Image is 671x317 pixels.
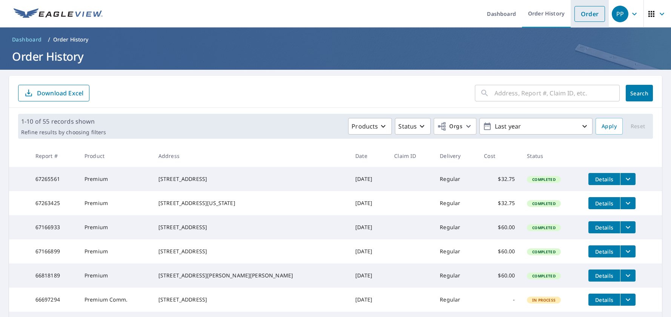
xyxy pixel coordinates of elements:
[395,118,431,135] button: Status
[29,145,78,167] th: Report #
[158,199,343,207] div: [STREET_ADDRESS][US_STATE]
[593,272,616,279] span: Details
[492,120,580,133] p: Last year
[388,145,434,167] th: Claim ID
[593,176,616,183] span: Details
[9,49,662,64] h1: Order History
[434,167,478,191] td: Regular
[588,270,620,282] button: detailsBtn-66818189
[588,221,620,233] button: detailsBtn-67166933
[620,221,636,233] button: filesDropdownBtn-67166933
[37,89,83,97] p: Download Excel
[29,288,78,312] td: 66697294
[352,122,378,131] p: Products
[21,129,106,136] p: Refine results by choosing filters
[78,215,152,239] td: Premium
[349,215,388,239] td: [DATE]
[588,245,620,257] button: detailsBtn-67166899
[12,36,42,43] span: Dashboard
[434,145,478,167] th: Delivery
[349,191,388,215] td: [DATE]
[588,173,620,185] button: detailsBtn-67265561
[14,8,103,20] img: EV Logo
[398,122,417,131] p: Status
[632,90,647,97] span: Search
[437,122,462,131] span: Orgs
[593,200,616,207] span: Details
[478,167,521,191] td: $32.75
[620,173,636,185] button: filesDropdownBtn-67265561
[612,6,628,22] div: PP
[528,297,560,303] span: In Process
[596,118,623,135] button: Apply
[78,145,152,167] th: Product
[478,145,521,167] th: Cost
[349,145,388,167] th: Date
[349,239,388,263] td: [DATE]
[434,239,478,263] td: Regular
[528,249,560,254] span: Completed
[152,145,349,167] th: Address
[158,248,343,255] div: [STREET_ADDRESS]
[9,34,662,46] nav: breadcrumb
[478,191,521,215] td: $32.75
[78,288,152,312] td: Premium Comm.
[53,36,89,43] p: Order History
[620,294,636,306] button: filesDropdownBtn-66697294
[78,263,152,288] td: Premium
[434,288,478,312] td: Regular
[478,215,521,239] td: $60.00
[78,167,152,191] td: Premium
[626,85,653,101] button: Search
[588,294,620,306] button: detailsBtn-66697294
[434,263,478,288] td: Regular
[588,197,620,209] button: detailsBtn-67263425
[602,122,617,131] span: Apply
[574,6,605,22] a: Order
[29,215,78,239] td: 67166933
[593,296,616,303] span: Details
[349,288,388,312] td: [DATE]
[434,215,478,239] td: Regular
[158,272,343,279] div: [STREET_ADDRESS][PERSON_NAME][PERSON_NAME]
[158,175,343,183] div: [STREET_ADDRESS]
[158,224,343,231] div: [STREET_ADDRESS]
[528,177,560,182] span: Completed
[521,145,582,167] th: Status
[21,117,106,126] p: 1-10 of 55 records shown
[29,167,78,191] td: 67265561
[29,191,78,215] td: 67263425
[78,239,152,263] td: Premium
[158,296,343,303] div: [STREET_ADDRESS]
[478,288,521,312] td: -
[593,248,616,255] span: Details
[478,263,521,288] td: $60.00
[528,273,560,279] span: Completed
[348,118,392,135] button: Products
[78,191,152,215] td: Premium
[349,167,388,191] td: [DATE]
[494,83,620,104] input: Address, Report #, Claim ID, etc.
[434,191,478,215] td: Regular
[620,270,636,282] button: filesDropdownBtn-66818189
[434,118,476,135] button: Orgs
[528,201,560,206] span: Completed
[620,245,636,257] button: filesDropdownBtn-67166899
[478,239,521,263] td: $60.00
[620,197,636,209] button: filesDropdownBtn-67263425
[29,263,78,288] td: 66818189
[528,225,560,230] span: Completed
[18,85,89,101] button: Download Excel
[9,34,45,46] a: Dashboard
[349,263,388,288] td: [DATE]
[479,118,593,135] button: Last year
[593,224,616,231] span: Details
[29,239,78,263] td: 67166899
[48,35,50,44] li: /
